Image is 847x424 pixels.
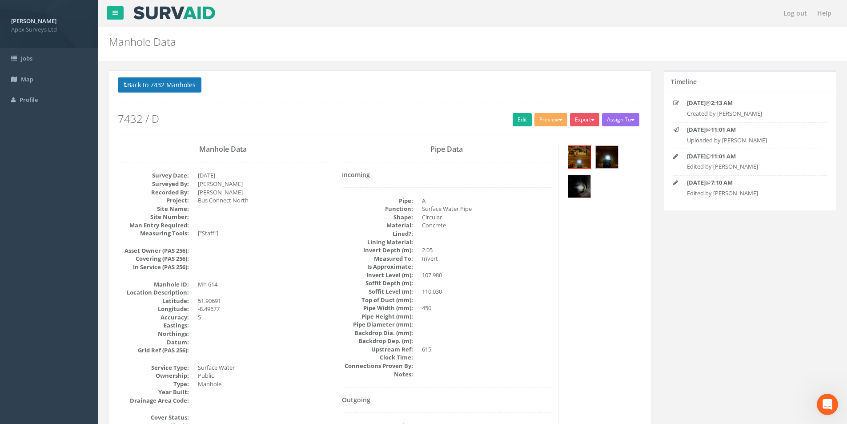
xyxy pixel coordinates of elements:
[18,78,160,93] p: How can we help?
[342,213,413,222] dt: Shape:
[568,146,590,168] img: dfb30a5f-9378-f856-39e0-374ff3204a7b_a5a6aca2-9fce-1cf7-d984-3443167a1894_thumb.jpg
[198,229,328,238] dd: ["Staff"]
[342,296,413,304] dt: Top of Duct (mm):
[118,305,189,313] dt: Longitude:
[18,112,149,121] div: Send us a message
[118,313,189,322] dt: Accuracy:
[20,96,38,104] span: Profile
[687,136,813,145] p: Uploaded by [PERSON_NAME]
[11,15,87,33] a: [PERSON_NAME] Apex Surveys Ltd
[342,287,413,296] dt: Soffit Level (m):
[596,146,618,168] img: dfb30a5f-9378-f856-39e0-374ff3204a7b_37bc984b-d898-1626-26cf-4a818ec9a3e2_thumb.jpg
[687,99,706,107] strong: [DATE]
[602,113,639,126] button: Assign To
[342,370,413,379] dt: Notes:
[687,109,813,118] p: Created by [PERSON_NAME]
[118,330,189,338] dt: Northings:
[119,278,178,313] button: Help
[118,113,642,125] h2: 7432 / D
[118,229,189,238] dt: Measuring Tools:
[422,197,552,205] dd: A
[118,221,189,230] dt: Man Entry Required:
[342,262,413,271] dt: Is Approximate:
[18,163,160,181] button: Set up a call
[342,337,413,345] dt: Backdrop Dep. (m):
[422,221,552,230] dd: Concrete
[18,201,72,210] span: Search for help
[118,77,201,93] button: Back to 7432 Manholes
[711,99,733,107] strong: 2:13 AM
[422,287,552,296] dd: 110.030
[687,152,706,160] strong: [DATE]
[687,125,813,134] p: @
[198,372,328,380] dd: Public
[534,113,567,126] button: Preview
[18,121,149,131] div: We'll be back online in 1 hour
[342,304,413,312] dt: Pipe Width (mm):
[118,263,189,271] dt: In Service (PAS 256):
[422,254,552,263] dd: Invert
[13,196,165,214] button: Search for help
[118,297,189,305] dt: Latitude:
[342,345,413,354] dt: Upstream Ref:
[118,254,189,263] dt: Covering (PAS 256):
[342,230,413,238] dt: Lined?:
[342,353,413,362] dt: Clock Time:
[198,196,328,205] dd: Bus Connect North
[118,413,189,422] dt: Cover Status:
[13,234,165,250] div: Creating Data Records
[21,54,32,62] span: Jobs
[711,125,736,133] strong: 11:01 AM
[198,313,328,322] dd: 5
[422,205,552,213] dd: Surface Water Pipe
[711,178,733,186] strong: 7:10 AM
[18,238,149,247] div: Creating Data Records
[118,180,189,188] dt: Surveyed By:
[18,63,160,78] p: Hi [PERSON_NAME]
[18,221,149,230] div: Location Sketch
[687,125,706,133] strong: [DATE]
[198,171,328,180] dd: [DATE]
[118,246,189,255] dt: Asset Owner (PAS 256):
[11,25,87,34] span: Apex Surveys Ltd
[342,320,413,329] dt: Pipe Diameter (mm):
[342,254,413,263] dt: Measured To:
[687,99,813,107] p: @
[422,271,552,279] dd: 107.980
[18,254,149,263] div: Deleting Data
[20,300,40,306] span: Home
[18,150,160,160] div: Would it be easier to talk face to face?
[342,145,552,153] h3: Pipe Data
[342,271,413,279] dt: Invert Level (m):
[198,188,328,197] dd: [PERSON_NAME]
[118,288,189,297] dt: Location Description:
[342,221,413,230] dt: Material:
[422,345,552,354] dd: 615
[118,388,189,396] dt: Year Built:
[118,338,189,347] dt: Datum:
[198,280,328,289] dd: Mh 614
[342,312,413,321] dt: Pipe Height (mm):
[13,250,165,267] div: Deleting Data
[817,394,838,415] iframe: Intercom live chat
[513,113,532,126] a: Edit
[687,152,813,161] p: @
[9,105,169,138] div: Send us a messageWe'll be back online in 1 hour
[568,175,590,198] img: dfb30a5f-9378-f856-39e0-374ff3204a7b_925641fd-b664-fbed-1725-1f4d151ec816_thumb.jpg
[687,189,813,198] p: Edited by [PERSON_NAME]
[198,297,328,305] dd: 51.90691
[342,205,413,213] dt: Function:
[671,78,697,85] h5: Timeline
[198,180,328,188] dd: [PERSON_NAME]
[11,17,56,25] strong: [PERSON_NAME]
[141,300,155,306] span: Help
[118,145,328,153] h3: Manhole Data
[13,218,165,234] div: Location Sketch
[342,197,413,205] dt: Pipe:
[121,14,139,32] img: Profile image for Jimmy
[118,188,189,197] dt: Recorded By:
[109,36,713,48] h2: Manhole Data
[21,75,33,83] span: Map
[118,346,189,355] dt: Grid Ref (PAS 256):
[422,304,552,312] dd: 450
